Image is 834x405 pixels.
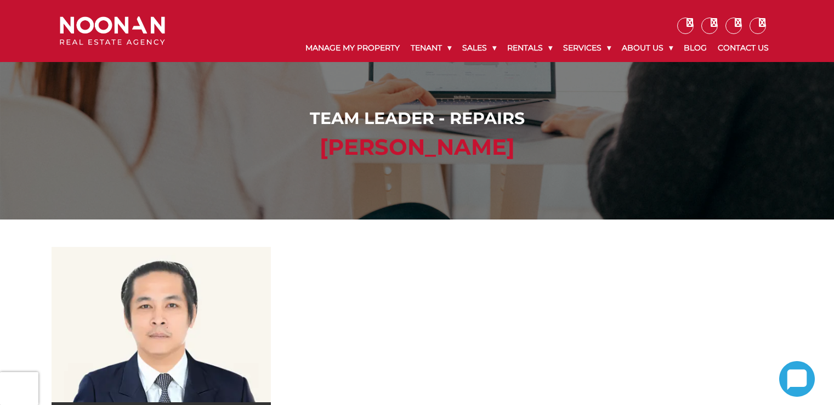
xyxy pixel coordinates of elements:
[63,109,771,128] h1: Team Leader - Repairs
[60,16,165,46] img: Noonan Real Estate Agency
[678,34,712,62] a: Blog
[457,34,502,62] a: Sales
[558,34,616,62] a: Services
[300,34,405,62] a: Manage My Property
[502,34,558,62] a: Rentals
[63,134,771,160] h2: [PERSON_NAME]
[712,34,774,62] a: Contact Us
[616,34,678,62] a: About Us
[405,34,457,62] a: Tenant
[52,247,271,402] img: Nico Fabian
